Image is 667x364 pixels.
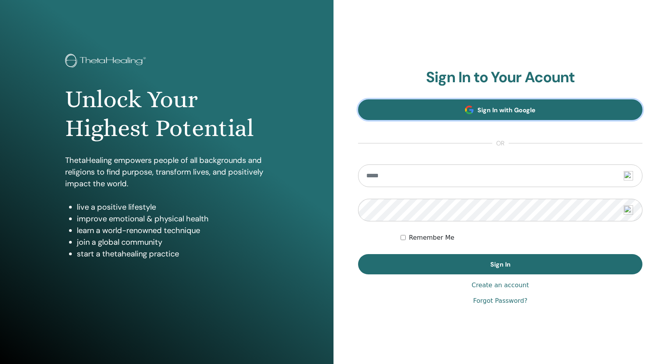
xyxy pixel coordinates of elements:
li: start a thetahealing practice [77,248,268,260]
li: live a positive lifestyle [77,201,268,213]
h2: Sign In to Your Acount [358,69,642,87]
span: or [492,139,509,148]
a: Sign In with Google [358,99,642,120]
img: npw-badge-icon.svg [624,171,633,180]
label: Remember Me [409,233,454,242]
a: Forgot Password? [473,296,527,306]
li: join a global community [77,236,268,248]
span: Sign In [490,260,511,269]
button: Sign In [358,254,642,274]
img: npw-badge-icon.svg [624,205,633,215]
h1: Unlock Your Highest Potential [65,85,268,143]
span: Sign In with Google [477,106,536,114]
a: Create an account [472,281,529,290]
li: improve emotional & physical health [77,213,268,224]
li: learn a world-renowned technique [77,224,268,236]
div: Keep me authenticated indefinitely or until I manually logout [401,233,642,242]
p: ThetaHealing empowers people of all backgrounds and religions to find purpose, transform lives, a... [65,154,268,189]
